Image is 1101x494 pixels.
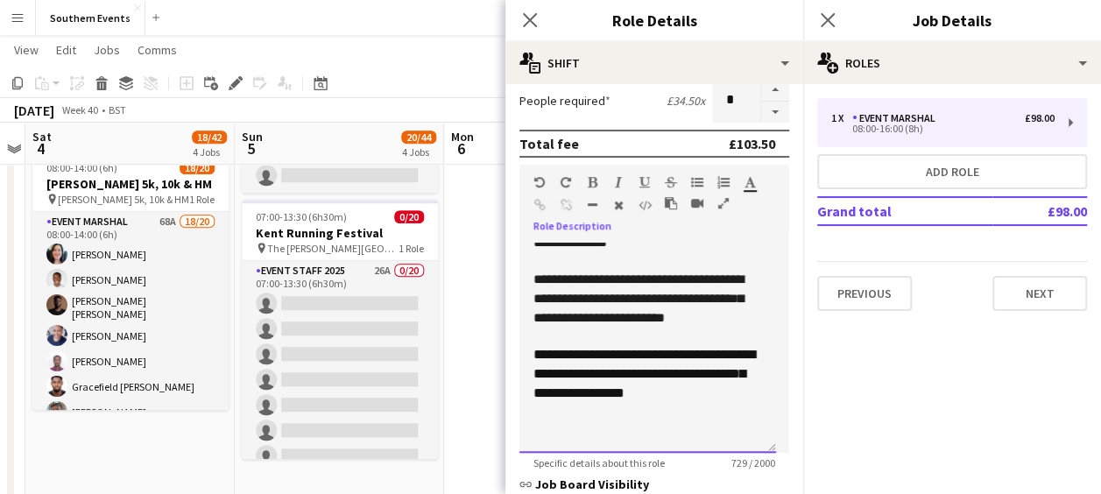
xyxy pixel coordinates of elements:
h3: Job Board Visibility [519,476,789,492]
button: Previous [817,276,912,311]
button: Redo [560,175,572,189]
button: Bold [586,175,598,189]
div: 4 Jobs [193,145,226,159]
button: Text Color [744,175,756,189]
div: 1 x [831,112,852,124]
div: 4 Jobs [402,145,435,159]
span: 5 [239,138,263,159]
span: 4 [30,138,52,159]
span: [PERSON_NAME] 5k, 10k & HM [58,193,189,206]
div: £103.50 [729,135,775,152]
span: 0/20 [394,210,424,223]
button: Clear Formatting [612,198,625,212]
app-job-card: 07:00-13:30 (6h30m)0/20Kent Running Festival The [PERSON_NAME][GEOGRAPHIC_DATA]1 RoleEvent Staff ... [242,200,438,459]
button: Unordered List [691,175,703,189]
span: 729 / 2000 [717,456,789,469]
h3: Job Details [803,9,1101,32]
span: 08:00-14:00 (6h) [46,161,117,174]
a: Jobs [87,39,127,61]
h3: Kent Running Festival [242,225,438,241]
div: Total fee [519,135,579,152]
button: Increase [761,79,789,102]
button: Insert video [691,196,703,210]
span: Specific details about this role [519,456,679,469]
span: 07:00-13:30 (6h30m) [256,210,347,223]
span: Mon [451,129,474,145]
td: Grand total [817,197,992,225]
span: 18/42 [192,131,227,144]
span: 20/44 [401,131,436,144]
td: £98.00 [992,197,1087,225]
span: 6 [448,138,474,159]
button: Underline [639,175,651,189]
button: Strikethrough [665,175,677,189]
button: Decrease [761,102,789,123]
div: BST [109,103,126,116]
span: 18/20 [180,161,215,174]
button: HTML Code [639,198,651,212]
div: Shift [505,42,803,84]
button: Southern Events [36,1,145,35]
button: Paste as plain text [665,196,677,210]
div: Event Marshal [852,112,942,124]
span: Edit [56,42,76,58]
div: £34.50 x [667,93,705,109]
a: View [7,39,46,61]
button: Horizontal Line [586,198,598,212]
span: Week 40 [58,103,102,116]
a: Comms [131,39,184,61]
span: 1 Role [399,242,424,255]
app-job-card: 08:00-14:00 (6h)18/20[PERSON_NAME] 5k, 10k & HM [PERSON_NAME] 5k, 10k & HM1 RoleEvent Marshal68A1... [32,151,229,410]
label: People required [519,93,610,109]
a: Edit [49,39,83,61]
span: Jobs [94,42,120,58]
button: Italic [612,175,625,189]
span: 1 Role [189,193,215,206]
button: Undo [533,175,546,189]
span: Sat [32,129,52,145]
div: £98.00 [1025,112,1055,124]
div: Roles [803,42,1101,84]
span: Sun [242,129,263,145]
button: Next [992,276,1087,311]
button: Fullscreen [717,196,730,210]
div: 08:00-16:00 (8h) [831,124,1055,133]
div: [DATE] [14,102,54,119]
span: The [PERSON_NAME][GEOGRAPHIC_DATA] [267,242,399,255]
h3: Role Details [505,9,803,32]
h3: [PERSON_NAME] 5k, 10k & HM [32,176,229,192]
button: Add role [817,154,1087,189]
button: Ordered List [717,175,730,189]
span: View [14,42,39,58]
span: Comms [138,42,177,58]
